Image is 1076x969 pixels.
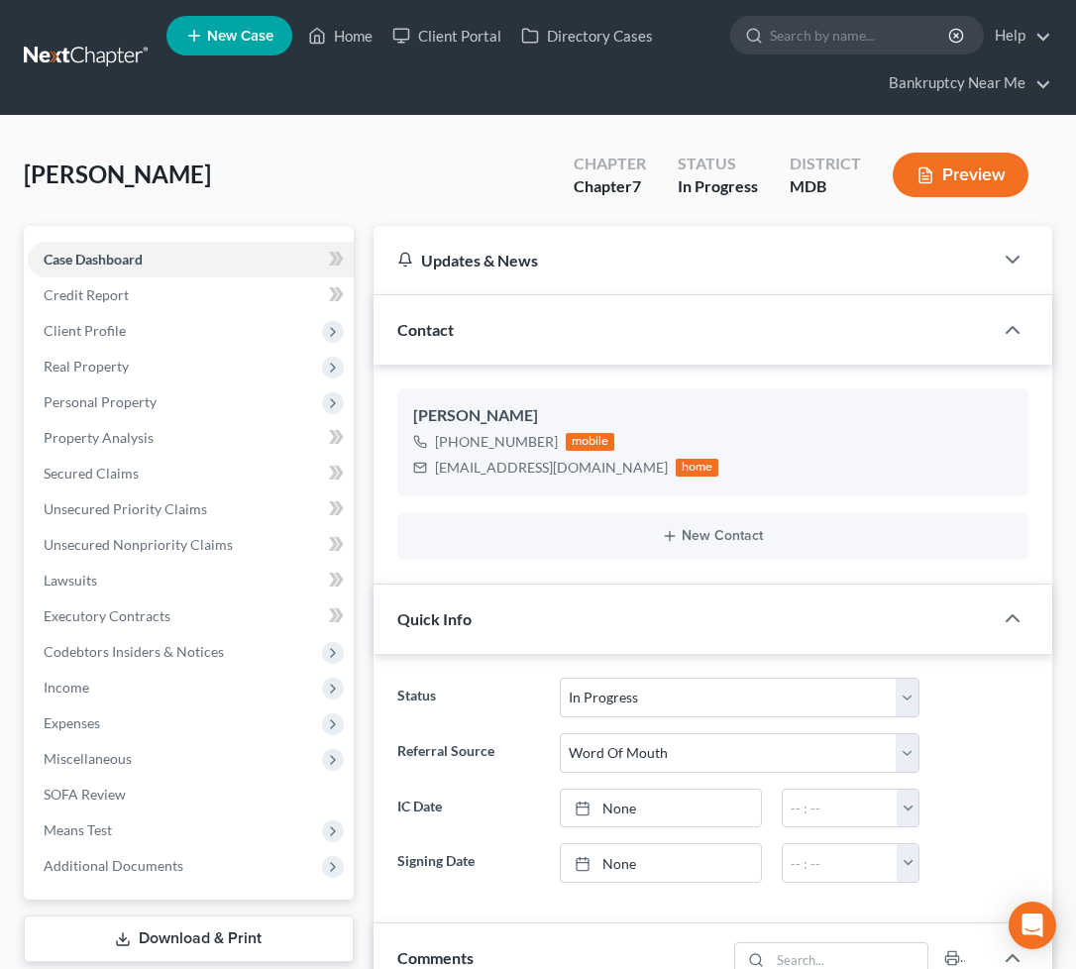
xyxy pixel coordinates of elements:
input: -- : -- [783,790,898,827]
span: Quick Info [397,609,472,628]
a: Lawsuits [28,563,354,598]
a: Unsecured Priority Claims [28,491,354,527]
label: Status [387,678,550,717]
span: Expenses [44,714,100,731]
a: None [561,790,761,827]
div: [PHONE_NUMBER] [435,432,558,452]
div: District [790,153,861,175]
input: -- : -- [783,844,898,882]
button: New Contact [413,528,1013,544]
span: Lawsuits [44,572,97,589]
div: mobile [566,433,615,451]
a: Directory Cases [511,18,663,54]
div: Updates & News [397,250,969,270]
div: Status [678,153,758,175]
span: SOFA Review [44,786,126,803]
div: Chapter [574,175,646,198]
a: Secured Claims [28,456,354,491]
a: SOFA Review [28,777,354,812]
span: Contact [397,320,454,339]
span: Miscellaneous [44,750,132,767]
span: Codebtors Insiders & Notices [44,643,224,660]
span: Case Dashboard [44,251,143,268]
div: [EMAIL_ADDRESS][DOMAIN_NAME] [435,458,668,478]
span: Real Property [44,358,129,375]
a: Unsecured Nonpriority Claims [28,527,354,563]
span: Additional Documents [44,857,183,874]
label: Referral Source [387,733,550,773]
a: Download & Print [24,915,354,962]
div: Open Intercom Messenger [1009,902,1056,949]
span: Secured Claims [44,465,139,482]
span: Client Profile [44,322,126,339]
a: None [561,844,761,882]
span: Credit Report [44,286,129,303]
span: Executory Contracts [44,607,170,624]
span: Unsecured Priority Claims [44,500,207,517]
span: New Case [207,29,273,44]
button: Preview [893,153,1028,197]
span: Unsecured Nonpriority Claims [44,536,233,553]
div: MDB [790,175,861,198]
input: Search by name... [770,17,951,54]
span: Property Analysis [44,429,154,446]
a: Credit Report [28,277,354,313]
a: Property Analysis [28,420,354,456]
span: Personal Property [44,393,157,410]
span: 7 [632,176,641,195]
div: [PERSON_NAME] [413,404,1013,428]
div: In Progress [678,175,758,198]
a: Help [985,18,1051,54]
div: Chapter [574,153,646,175]
a: Executory Contracts [28,598,354,634]
span: [PERSON_NAME] [24,160,211,188]
label: IC Date [387,789,550,828]
div: home [676,459,719,477]
span: Means Test [44,821,112,838]
label: Signing Date [387,843,550,883]
span: Comments [397,948,474,967]
a: Home [298,18,382,54]
a: Bankruptcy Near Me [879,65,1051,101]
a: Case Dashboard [28,242,354,277]
span: Income [44,679,89,696]
a: Client Portal [382,18,511,54]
